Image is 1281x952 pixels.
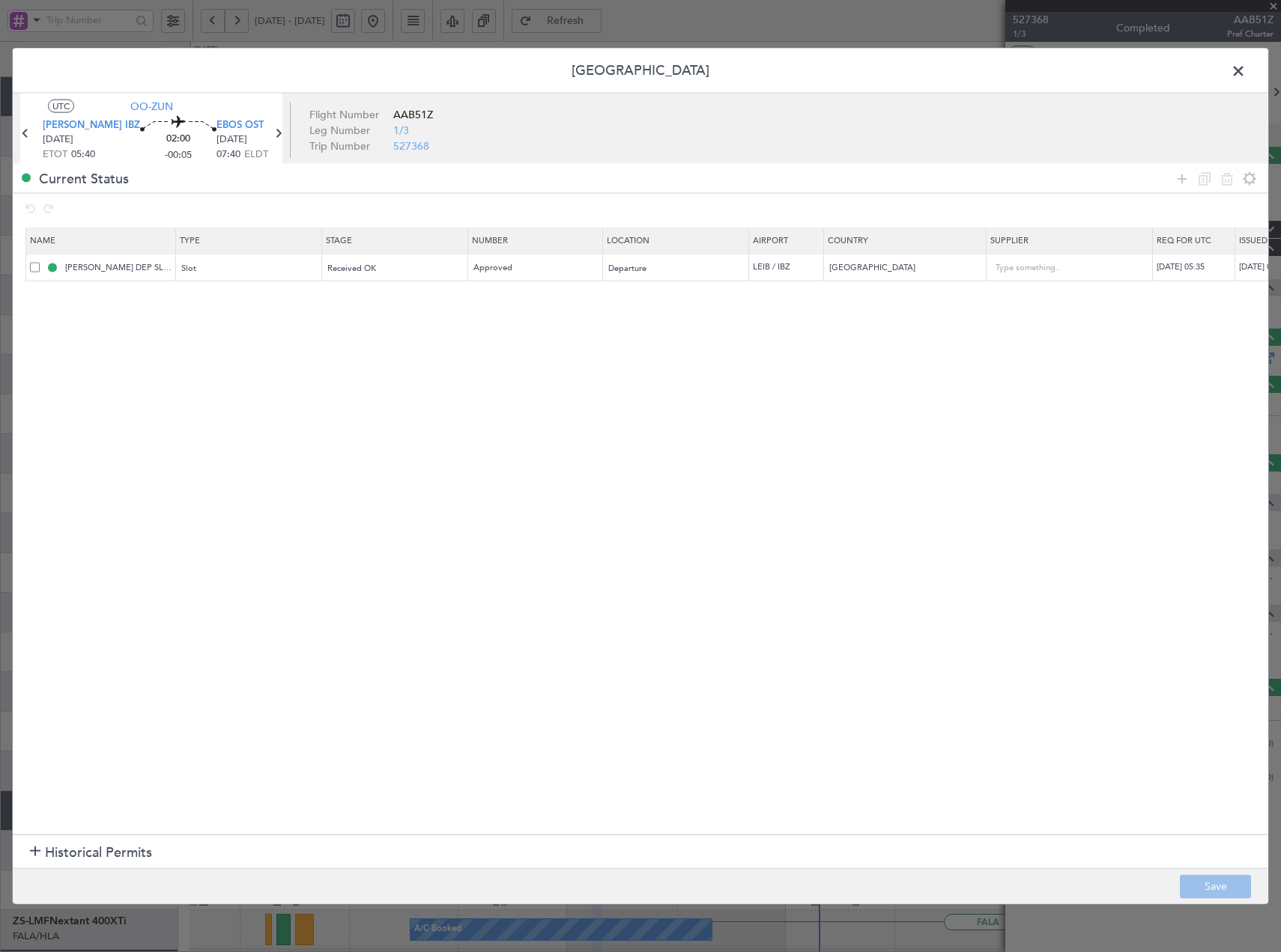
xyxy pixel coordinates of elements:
[1157,261,1235,274] div: [DATE] 05:35
[996,257,1130,279] input: Type something...
[1157,235,1211,246] span: Req For Utc
[990,235,1029,246] span: Supplier
[13,49,1268,94] header: [GEOGRAPHIC_DATA]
